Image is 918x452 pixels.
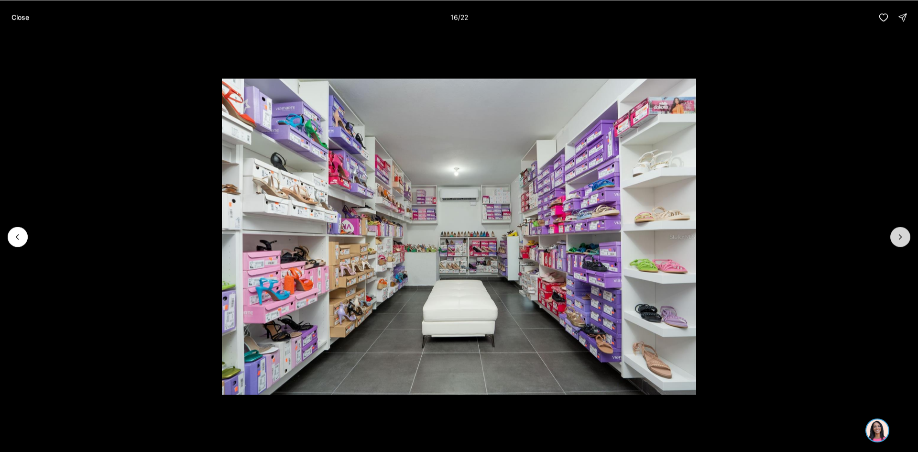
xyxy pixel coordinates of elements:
[450,13,468,21] p: 16 / 22
[6,6,28,28] img: be3d4b55-7850-4bcb-9297-a2f9cd376e78.png
[11,13,29,21] p: Close
[890,227,910,247] button: Next slide
[8,227,28,247] button: Previous slide
[6,8,35,27] button: Close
